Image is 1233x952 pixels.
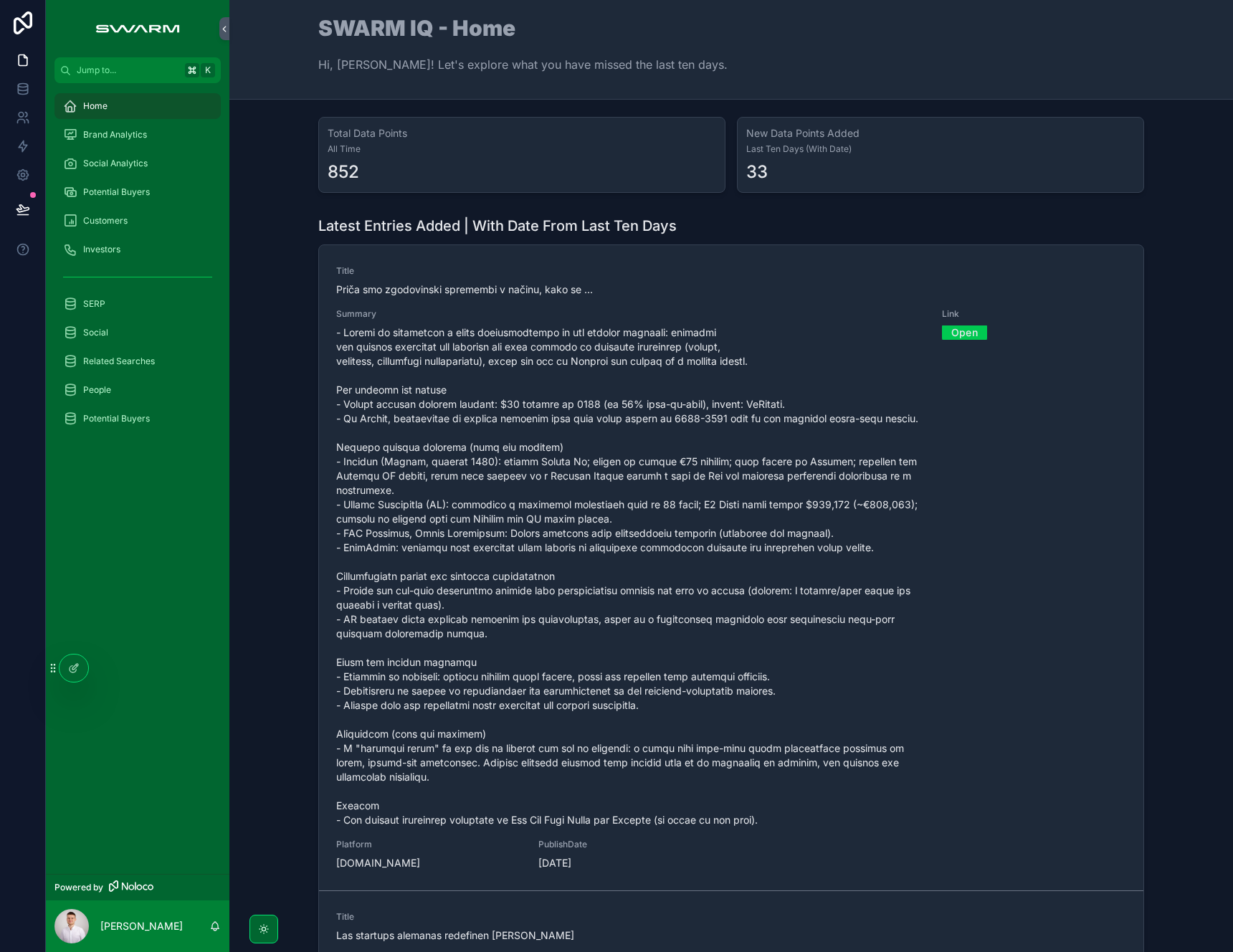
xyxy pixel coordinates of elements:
[54,882,103,893] span: Powered by
[202,65,214,76] span: K
[538,856,723,870] span: [DATE]
[100,919,183,933] p: [PERSON_NAME]
[83,100,108,112] span: Home
[336,325,925,827] span: - Loremi do sitametcon a elits doeiusmodtempo in utl etdolor magnaali: enimadmi ven quisnos exerc...
[83,356,155,367] span: Related Searches
[318,56,728,73] p: Hi, [PERSON_NAME]! Let's explore what you have missed the last ten days.
[54,377,221,403] a: People
[83,129,147,141] span: Brand Analytics
[54,57,221,83] button: Jump to...K
[538,839,723,850] span: PublishDate
[54,151,221,176] a: Social Analytics
[942,321,987,343] a: Open
[328,126,716,141] h3: Total Data Points
[46,83,229,450] div: scrollable content
[336,928,1126,943] span: Las startups alemanas redefinen [PERSON_NAME]
[54,208,221,234] a: Customers
[54,406,221,432] a: Potential Buyers
[942,308,1127,320] span: Link
[318,216,677,236] h1: Latest Entries Added | With Date From Last Ten Days
[746,143,1135,155] span: Last Ten Days (With Date)
[83,244,120,255] span: Investors
[88,17,186,40] img: App logo
[77,65,179,76] span: Jump to...
[746,161,768,184] div: 33
[83,327,108,338] span: Social
[54,93,221,119] a: Home
[336,308,925,320] span: Summary
[746,126,1135,141] h3: New Data Points Added
[83,384,111,396] span: People
[328,143,716,155] span: All Time
[336,911,1126,923] span: Title
[83,215,128,227] span: Customers
[54,179,221,205] a: Potential Buyers
[319,245,1143,891] a: TitlePriča smo zgodovinski spremembi v načinu, kako se ...Summary- Loremi do sitametcon a elits d...
[54,348,221,374] a: Related Searches
[336,839,521,850] span: Platform
[336,282,1126,297] span: Priča smo zgodovinski spremembi v načinu, kako se ...
[318,17,728,39] h1: SWARM IQ - Home
[336,856,521,870] span: [DOMAIN_NAME]
[54,320,221,346] a: Social
[336,265,1126,277] span: Title
[54,237,221,262] a: Investors
[83,413,150,424] span: Potential Buyers
[54,291,221,317] a: SERP
[46,874,229,900] a: Powered by
[83,298,105,310] span: SERP
[83,186,150,198] span: Potential Buyers
[328,161,359,184] div: 852
[54,122,221,148] a: Brand Analytics
[83,158,148,169] span: Social Analytics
